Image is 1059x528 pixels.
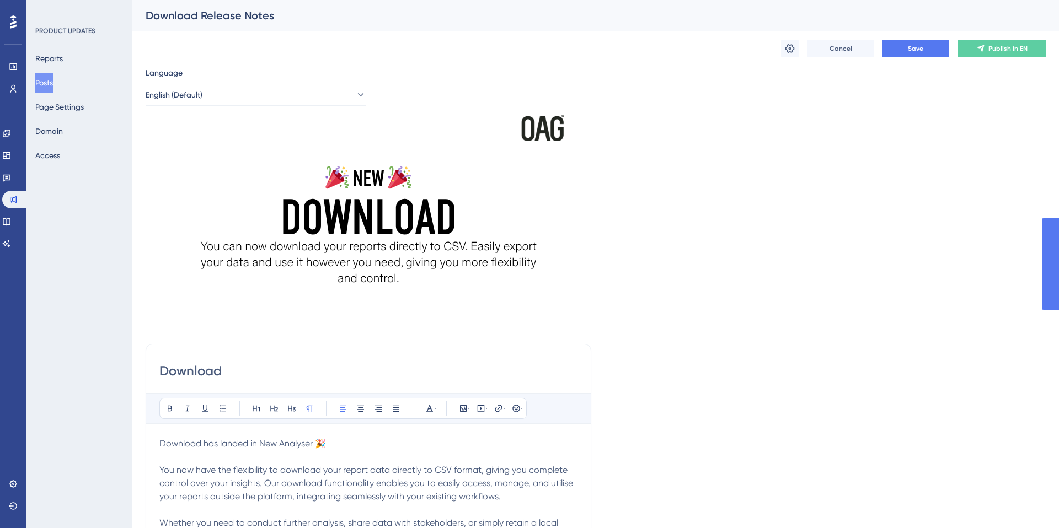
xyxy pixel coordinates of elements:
[1013,484,1046,518] iframe: UserGuiding AI Assistant Launcher
[35,26,95,35] div: PRODUCT UPDATES
[35,121,63,141] button: Domain
[159,465,575,502] span: You now have the flexibility to download your report data directly to CSV format, giving you comp...
[146,66,183,79] span: Language
[146,84,366,106] button: English (Default)
[159,438,326,449] span: Download has landed in New Analyser 🎉
[35,49,63,68] button: Reports
[146,8,1018,23] div: Download Release Notes
[159,362,577,380] input: Post Title
[35,146,60,165] button: Access
[35,73,53,93] button: Posts
[807,40,874,57] button: Cancel
[908,44,923,53] span: Save
[830,44,852,53] span: Cancel
[35,97,84,117] button: Page Settings
[882,40,949,57] button: Save
[146,115,591,335] img: file-1753970592066.png
[988,44,1028,53] span: Publish in EN
[146,88,202,101] span: English (Default)
[958,40,1046,57] button: Publish in EN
